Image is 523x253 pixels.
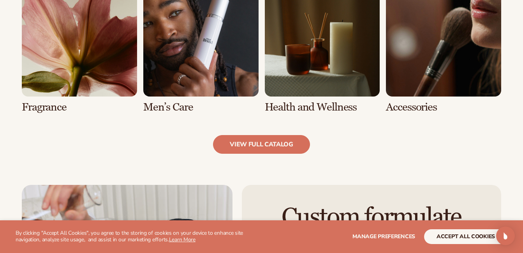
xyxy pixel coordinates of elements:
[424,229,507,244] button: accept all cookies
[169,236,195,243] a: Learn More
[352,233,415,240] span: Manage preferences
[213,135,310,154] a: view full catalog
[16,230,257,243] p: By clicking "Accept All Cookies", you agree to the storing of cookies on your device to enhance s...
[496,227,515,245] div: Open Intercom Messenger
[352,229,415,244] button: Manage preferences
